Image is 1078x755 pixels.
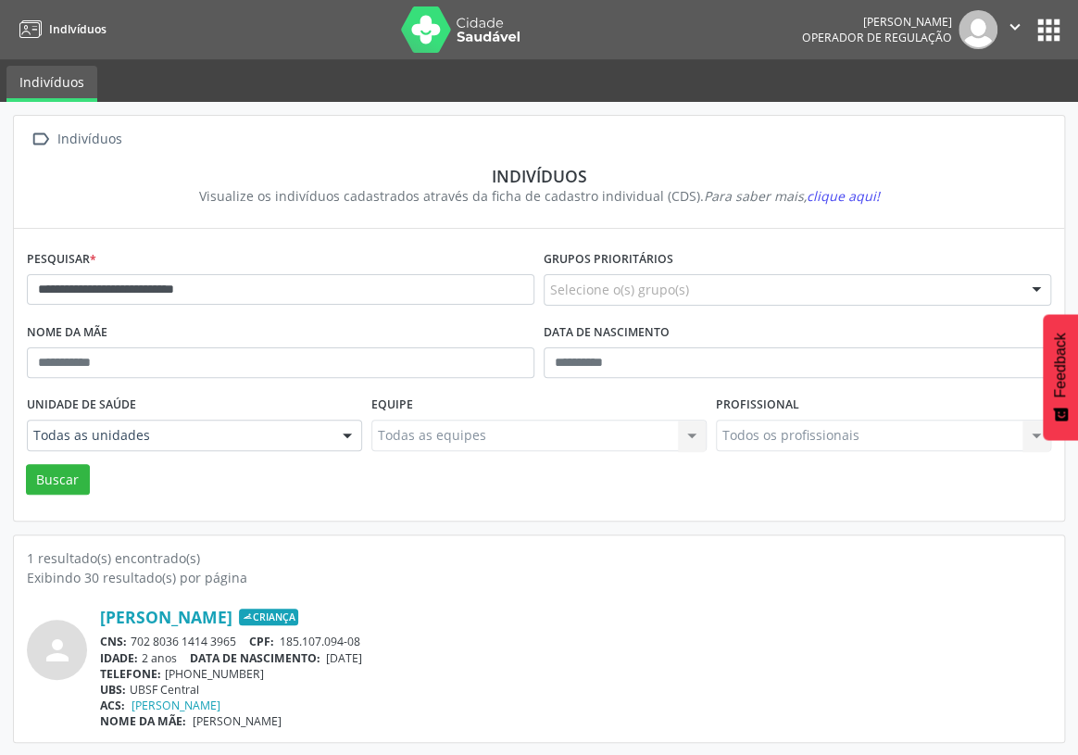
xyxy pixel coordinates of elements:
button:  [997,10,1033,49]
div: 2 anos [100,650,1051,666]
button: Buscar [26,464,90,496]
span: DATA DE NASCIMENTO: [190,650,320,666]
i:  [27,126,54,153]
label: Grupos prioritários [544,245,673,274]
label: Equipe [371,391,413,420]
span: [PERSON_NAME] [193,713,282,729]
span: Criança [239,609,298,625]
i: person [41,634,74,667]
div: UBSF Central [100,682,1051,698]
label: Data de nascimento [544,319,670,347]
button: apps [1033,14,1065,46]
div: Exibindo 30 resultado(s) por página [27,568,1051,587]
span: [DATE] [326,650,362,666]
span: Todas as unidades [33,426,324,445]
i: Para saber mais, [704,187,880,205]
div: [PERSON_NAME] [802,14,952,30]
a: [PERSON_NAME] [100,607,232,627]
i:  [1005,17,1025,37]
span: Selecione o(s) grupo(s) [550,280,689,299]
label: Unidade de saúde [27,391,136,420]
span: 185.107.094-08 [280,634,360,649]
span: Indivíduos [49,21,107,37]
a: [PERSON_NAME] [132,698,220,713]
a: Indivíduos [6,66,97,102]
div: [PHONE_NUMBER] [100,666,1051,682]
span: CNS: [100,634,127,649]
button: Feedback - Mostrar pesquisa [1043,314,1078,440]
div: Visualize os indivíduos cadastrados através da ficha de cadastro individual (CDS). [40,186,1038,206]
div: Indivíduos [40,166,1038,186]
span: Operador de regulação [802,30,952,45]
label: Nome da mãe [27,319,107,347]
span: IDADE: [100,650,138,666]
span: clique aqui! [807,187,880,205]
span: TELEFONE: [100,666,161,682]
a: Indivíduos [13,14,107,44]
span: UBS: [100,682,126,698]
span: ACS: [100,698,125,713]
span: NOME DA MÃE: [100,713,186,729]
span: Feedback [1052,333,1069,397]
label: Profissional [716,391,799,420]
div: Indivíduos [54,126,125,153]
div: 702 8036 1414 3965 [100,634,1051,649]
label: Pesquisar [27,245,96,274]
div: 1 resultado(s) encontrado(s) [27,548,1051,568]
span: CPF: [249,634,274,649]
img: img [959,10,997,49]
a:  Indivíduos [27,126,125,153]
